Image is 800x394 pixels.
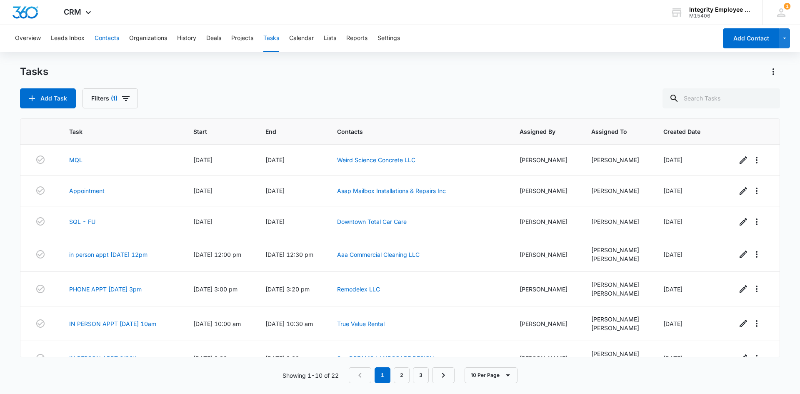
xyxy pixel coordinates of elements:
[413,367,429,383] a: Page 3
[289,25,314,52] button: Calendar
[193,355,237,362] span: [DATE] 2:30 pm
[591,246,643,254] div: [PERSON_NAME]
[15,25,41,52] button: Overview
[282,371,339,380] p: Showing 1-10 of 22
[520,285,572,294] div: [PERSON_NAME]
[20,88,76,108] button: Add Task
[520,156,572,164] div: [PERSON_NAME]
[193,320,241,327] span: [DATE] 10:00 am
[69,217,95,226] a: SQL - FU
[784,3,790,10] div: notifications count
[663,251,682,258] span: [DATE]
[69,285,142,294] a: PHONE APPT [DATE] 3pm
[337,320,385,327] a: True Value Rental
[69,354,138,363] a: IN PERSON APPT 6/26th
[265,127,305,136] span: End
[591,315,643,324] div: [PERSON_NAME]
[689,13,750,19] div: account id
[111,95,117,101] span: (1)
[337,286,380,293] a: Remodelex LLC
[69,127,161,136] span: Task
[375,367,390,383] em: 1
[20,65,48,78] h1: Tasks
[591,349,643,358] div: [PERSON_NAME]
[69,186,105,195] a: Appointment
[663,127,705,136] span: Created Date
[206,25,221,52] button: Deals
[337,355,434,362] a: Sea DREAMS LANDSCAPE DESIGN
[520,319,572,328] div: [PERSON_NAME]
[324,25,336,52] button: Lists
[520,354,572,363] div: [PERSON_NAME]
[394,367,410,383] a: Page 2
[465,367,517,383] button: 10 Per Page
[95,25,119,52] button: Contacts
[69,250,147,259] a: in person appt [DATE] 12pm
[193,127,233,136] span: Start
[767,65,780,78] button: Actions
[129,25,167,52] button: Organizations
[193,286,237,293] span: [DATE] 3:00 pm
[265,218,285,225] span: [DATE]
[193,187,212,194] span: [DATE]
[432,367,455,383] a: Next Page
[663,286,682,293] span: [DATE]
[520,127,560,136] span: Assigned By
[591,156,643,164] div: [PERSON_NAME]
[64,8,81,16] span: CRM
[591,324,643,332] div: [PERSON_NAME]
[265,156,285,163] span: [DATE]
[337,187,446,194] a: Asap Mailbox Installations & Repairs Inc
[265,286,310,293] span: [DATE] 3:20 pm
[265,355,310,362] span: [DATE] 3:00 pm
[337,251,420,258] a: Aaa Commercial Cleaning LLC
[591,254,643,263] div: [PERSON_NAME]
[177,25,196,52] button: History
[520,217,572,226] div: [PERSON_NAME]
[723,28,779,48] button: Add Contact
[265,187,285,194] span: [DATE]
[663,218,682,225] span: [DATE]
[663,156,682,163] span: [DATE]
[663,355,682,362] span: [DATE]
[520,186,572,195] div: [PERSON_NAME]
[265,251,313,258] span: [DATE] 12:30 pm
[689,6,750,13] div: account name
[193,251,241,258] span: [DATE] 12:00 pm
[265,320,313,327] span: [DATE] 10:30 am
[591,127,631,136] span: Assigned To
[82,88,138,108] button: Filters(1)
[263,25,279,52] button: Tasks
[662,88,780,108] input: Search Tasks
[69,156,82,164] a: MQL
[51,25,85,52] button: Leads Inbox
[663,187,682,194] span: [DATE]
[784,3,790,10] span: 1
[591,289,643,298] div: [PERSON_NAME]
[231,25,253,52] button: Projects
[337,218,407,225] a: Downtown Total Car Care
[337,127,487,136] span: Contacts
[591,217,643,226] div: [PERSON_NAME]
[346,25,367,52] button: Reports
[193,156,212,163] span: [DATE]
[663,320,682,327] span: [DATE]
[591,280,643,289] div: [PERSON_NAME]
[193,218,212,225] span: [DATE]
[349,367,455,383] nav: Pagination
[69,319,156,328] a: IN PERSON APPT [DATE] 10am
[337,156,415,163] a: Weird Science Concrete LLC
[520,250,572,259] div: [PERSON_NAME]
[591,186,643,195] div: [PERSON_NAME]
[377,25,400,52] button: Settings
